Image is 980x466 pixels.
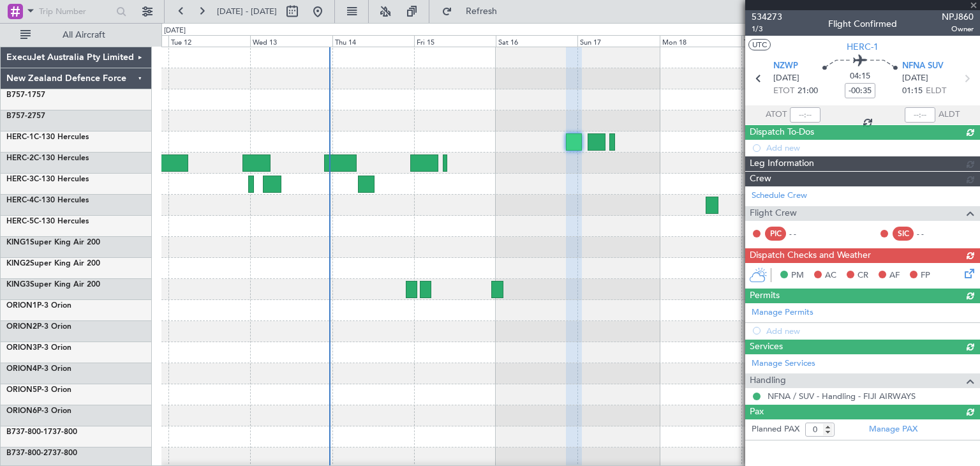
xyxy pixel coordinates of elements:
a: HERC-2C-130 Hercules [6,154,89,162]
a: ORION3P-3 Orion [6,344,71,352]
span: HERC-1 [847,40,879,54]
span: 01:15 [902,85,923,98]
span: ORION4 [6,365,37,373]
a: B737-800-1737-800 [6,428,77,436]
span: KING3 [6,281,30,289]
span: HERC-4 [6,197,34,204]
div: Tue 12 [168,35,250,47]
a: HERC-3C-130 Hercules [6,176,89,183]
span: B737-800-2 [6,449,48,457]
div: [DATE] [164,26,186,36]
span: All Aircraft [33,31,135,40]
span: 21:00 [798,85,818,98]
div: Mon 18 [660,35,741,47]
span: NZWP [773,60,798,73]
span: ORION5 [6,386,37,394]
span: ATOT [766,109,787,121]
span: B737-800-1 [6,428,48,436]
span: KING2 [6,260,30,267]
button: Refresh [436,1,512,22]
a: KING2Super King Air 200 [6,260,100,267]
a: ORION6P-3 Orion [6,407,71,415]
span: ORION1 [6,302,37,310]
span: ORION2 [6,323,37,331]
div: Wed 13 [250,35,332,47]
span: Owner [942,24,974,34]
a: B737-800-2737-800 [6,449,77,457]
a: ORION1P-3 Orion [6,302,71,310]
span: HERC-1 [6,133,34,141]
span: ALDT [939,109,960,121]
span: ELDT [926,85,946,98]
span: ETOT [773,85,794,98]
a: KING3Super King Air 200 [6,281,100,289]
span: NPJ860 [942,10,974,24]
span: [DATE] [773,72,799,85]
span: 1/3 [752,24,782,34]
span: 534273 [752,10,782,24]
a: ORION5P-3 Orion [6,386,71,394]
div: Tue 19 [741,35,823,47]
a: B757-1757 [6,91,45,99]
span: 04:15 [850,70,870,83]
a: B757-2757 [6,112,45,120]
span: [DATE] - [DATE] [217,6,277,17]
span: ORION3 [6,344,37,352]
a: HERC-1C-130 Hercules [6,133,89,141]
span: [DATE] [902,72,928,85]
a: ORION4P-3 Orion [6,365,71,373]
span: HERC-5 [6,218,34,225]
a: ORION2P-3 Orion [6,323,71,331]
span: HERC-3 [6,176,34,183]
a: HERC-4C-130 Hercules [6,197,89,204]
input: Trip Number [39,2,112,21]
button: All Aircraft [14,25,138,45]
button: UTC [748,39,771,50]
a: KING1Super King Air 200 [6,239,100,246]
div: Thu 14 [332,35,414,47]
div: Fri 15 [414,35,496,47]
span: ORION6 [6,407,37,415]
span: HERC-2 [6,154,34,162]
span: Refresh [455,7,509,16]
span: B757-2 [6,112,32,120]
div: Flight Confirmed [828,17,897,31]
div: Sat 16 [496,35,577,47]
a: HERC-5C-130 Hercules [6,218,89,225]
span: NFNA SUV [902,60,944,73]
span: KING1 [6,239,30,246]
span: B757-1 [6,91,32,99]
div: Sun 17 [577,35,659,47]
